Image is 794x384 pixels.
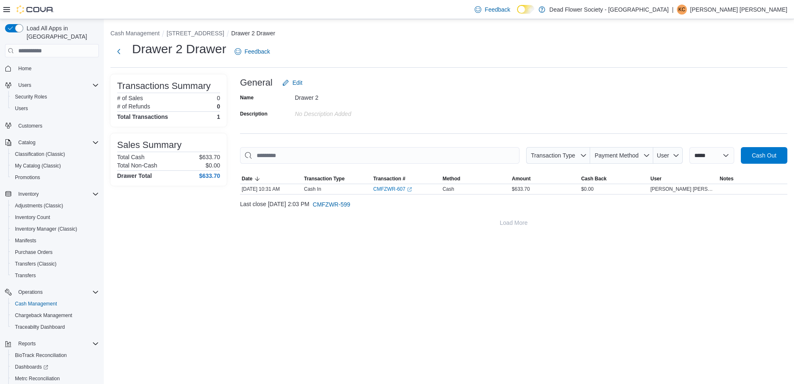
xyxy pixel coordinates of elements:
[443,175,461,182] span: Method
[471,1,513,18] a: Feedback
[12,271,99,281] span: Transfers
[302,174,372,184] button: Transaction Type
[18,340,36,347] span: Reports
[12,92,50,102] a: Security Roles
[2,188,102,200] button: Inventory
[2,79,102,91] button: Users
[12,259,99,269] span: Transfers (Classic)
[2,62,102,74] button: Home
[12,374,63,384] a: Metrc Reconciliation
[12,259,60,269] a: Transfers (Classic)
[595,152,639,159] span: Payment Method
[485,5,510,14] span: Feedback
[15,138,99,148] span: Catalog
[15,121,46,131] a: Customers
[12,224,81,234] a: Inventory Manager (Classic)
[12,362,51,372] a: Dashboards
[12,322,99,332] span: Traceabilty Dashboard
[199,172,220,179] h4: $633.70
[526,147,590,164] button: Transaction Type
[373,175,405,182] span: Transaction #
[15,162,61,169] span: My Catalog (Classic)
[531,152,575,159] span: Transaction Type
[12,322,68,332] a: Traceabilty Dashboard
[752,151,776,160] span: Cash Out
[240,214,787,231] button: Load More
[718,174,787,184] button: Notes
[240,111,267,117] label: Description
[110,43,127,60] button: Next
[12,92,99,102] span: Security Roles
[8,361,102,373] a: Dashboards
[12,161,99,171] span: My Catalog (Classic)
[12,247,56,257] a: Purchase Orders
[231,30,275,37] button: Drawer 2 Drawer
[15,120,99,130] span: Customers
[8,258,102,270] button: Transfers (Classic)
[18,139,35,146] span: Catalog
[12,350,70,360] a: BioTrack Reconciliation
[8,246,102,258] button: Purchase Orders
[12,161,64,171] a: My Catalog (Classic)
[15,63,99,74] span: Home
[18,82,31,89] span: Users
[304,186,321,192] p: Cash In
[8,172,102,183] button: Promotions
[12,310,99,320] span: Chargeback Management
[15,138,39,148] button: Catalog
[12,212,54,222] a: Inventory Count
[407,187,412,192] svg: External link
[23,24,99,41] span: Load All Apps in [GEOGRAPHIC_DATA]
[15,214,50,221] span: Inventory Count
[231,43,273,60] a: Feedback
[15,151,65,158] span: Classification (Classic)
[240,196,787,213] div: Last close [DATE] 2:03 PM
[295,107,406,117] div: No Description added
[12,271,39,281] a: Transfers
[2,119,102,131] button: Customers
[206,162,220,169] p: $0.00
[15,364,48,370] span: Dashboards
[741,147,787,164] button: Cash Out
[15,312,72,319] span: Chargeback Management
[8,148,102,160] button: Classification (Classic)
[12,172,99,182] span: Promotions
[15,80,99,90] span: Users
[240,184,302,194] div: [DATE] 10:31 AM
[15,64,35,74] a: Home
[8,103,102,114] button: Users
[117,95,143,101] h6: # of Sales
[292,79,302,87] span: Edit
[12,374,99,384] span: Metrc Reconciliation
[650,175,662,182] span: User
[295,91,406,101] div: Drawer 2
[2,286,102,298] button: Operations
[579,174,649,184] button: Cash Back
[581,175,606,182] span: Cash Back
[510,174,580,184] button: Amount
[18,289,43,295] span: Operations
[117,103,150,110] h6: # of Refunds
[12,103,31,113] a: Users
[167,30,224,37] button: [STREET_ADDRESS]
[720,175,733,182] span: Notes
[217,95,220,101] p: 0
[8,298,102,310] button: Cash Management
[649,174,718,184] button: User
[279,74,306,91] button: Edit
[2,137,102,148] button: Catalog
[677,5,687,15] div: Kennedy Calvarese
[8,223,102,235] button: Inventory Manager (Classic)
[12,236,99,246] span: Manifests
[18,123,42,129] span: Customers
[15,324,65,330] span: Traceabilty Dashboard
[15,189,99,199] span: Inventory
[8,321,102,333] button: Traceabilty Dashboard
[117,81,211,91] h3: Transactions Summary
[15,339,99,349] span: Reports
[17,5,54,14] img: Cova
[653,147,683,164] button: User
[18,191,39,197] span: Inventory
[15,287,99,297] span: Operations
[217,103,220,110] p: 0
